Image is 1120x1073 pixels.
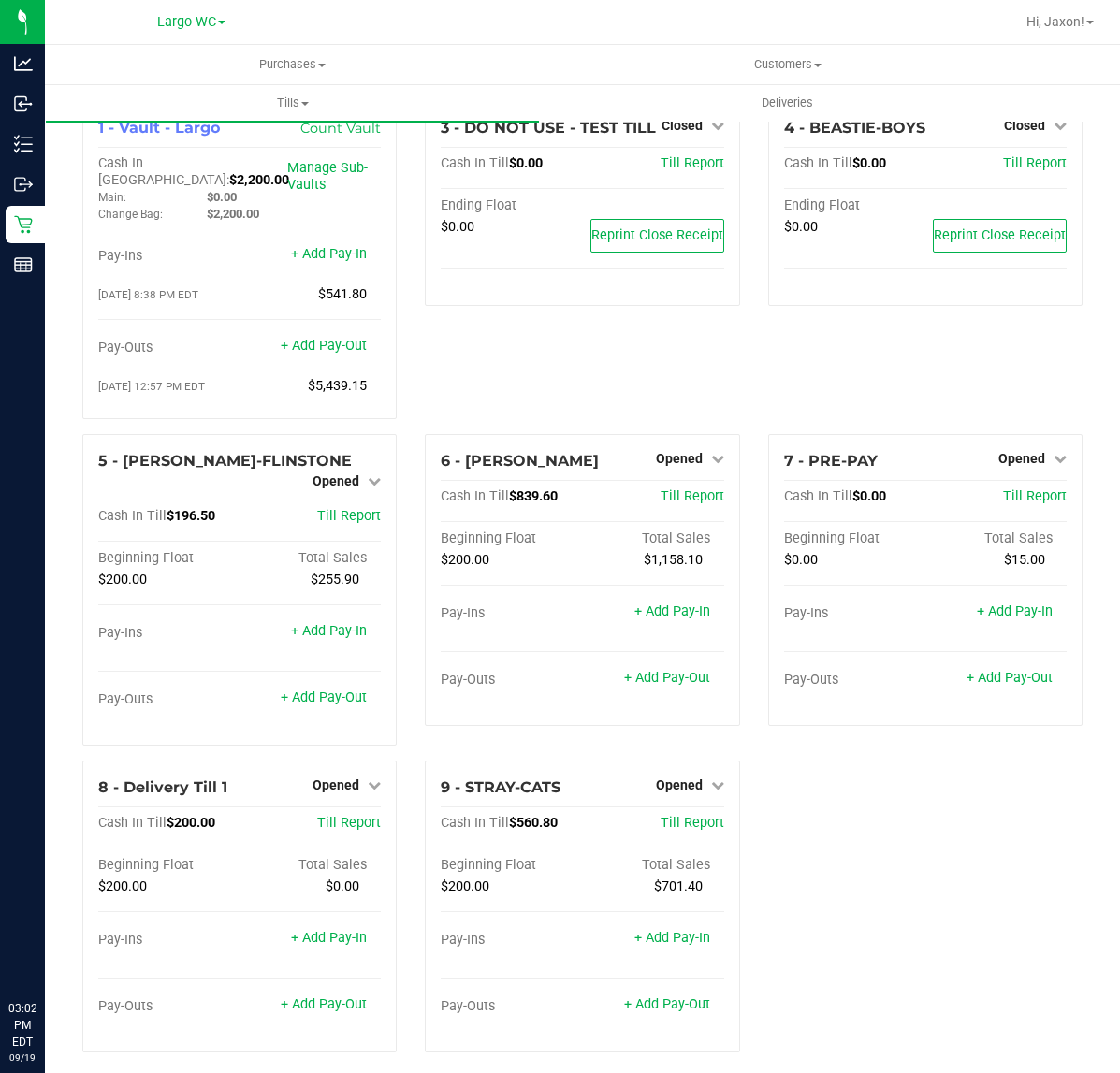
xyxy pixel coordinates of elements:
div: Pay-Outs [98,691,240,708]
a: Till Report [317,508,381,524]
a: + Add Pay-In [291,623,367,639]
span: $701.40 [654,878,703,894]
span: Opened [313,777,359,792]
span: 9 - STRAY-CATS [441,778,560,796]
span: $200.00 [98,572,147,587]
div: Pay-Outs [784,672,925,689]
span: $2,200.00 [207,207,259,221]
span: $200.00 [167,815,215,831]
span: $0.00 [509,155,543,171]
span: [DATE] 12:57 PM EDT [98,380,205,393]
span: $200.00 [441,552,489,568]
div: Pay-Ins [441,605,582,622]
div: Pay-Ins [98,625,240,642]
div: Pay-Ins [441,932,582,949]
span: $0.00 [784,552,818,568]
span: Largo WC [157,14,216,30]
div: Beginning Float [441,530,582,547]
inline-svg: Analytics [14,54,33,73]
div: Total Sales [582,857,723,874]
span: Cash In Till [784,155,852,171]
span: Deliveries [736,94,838,111]
a: Till Report [1003,488,1067,504]
span: Hi, Jaxon! [1026,14,1084,29]
span: $0.00 [852,155,886,171]
span: 5 - [PERSON_NAME]-FLINSTONE [98,452,352,470]
a: Till Report [1003,155,1067,171]
a: + Add Pay-In [977,603,1053,619]
a: Customers [540,45,1035,84]
a: + Add Pay-Out [967,670,1053,686]
span: $839.60 [509,488,558,504]
span: $1,158.10 [644,552,703,568]
div: Pay-Ins [784,605,925,622]
inline-svg: Reports [14,255,33,274]
span: Cash In Till [441,815,509,831]
button: Reprint Close Receipt [933,219,1067,253]
a: + Add Pay-Out [624,670,710,686]
a: Manage Sub-Vaults [287,160,368,193]
span: Closed [1004,118,1045,133]
span: $5,439.15 [308,378,367,394]
div: Pay-Outs [98,340,240,356]
a: + Add Pay-In [291,930,367,946]
span: 6 - [PERSON_NAME] [441,452,599,470]
div: Total Sales [240,857,381,874]
span: Opened [998,451,1045,466]
a: Till Report [661,155,724,171]
span: Tills [46,94,539,111]
span: Opened [656,777,703,792]
span: Main: [98,191,126,204]
a: + Add Pay-Out [624,996,710,1012]
a: Till Report [317,815,381,831]
a: Deliveries [540,83,1035,123]
span: Cash In Till [784,488,852,504]
span: $0.00 [784,219,818,235]
span: $541.80 [318,286,367,302]
span: $196.50 [167,508,215,524]
div: Total Sales [240,550,381,567]
p: 09/19 [8,1051,36,1065]
iframe: Resource center [19,923,75,979]
span: $2,200.00 [229,172,289,188]
button: Reprint Close Receipt [590,219,724,253]
a: + Add Pay-In [634,603,710,619]
div: Pay-Outs [441,998,582,1015]
span: Cash In Till [98,508,167,524]
a: + Add Pay-In [291,246,367,262]
inline-svg: Inventory [14,135,33,153]
span: $0.00 [852,488,886,504]
span: 1 - Vault - Largo [98,119,220,137]
div: Pay-Ins [98,248,240,265]
div: Beginning Float [98,550,240,567]
span: 4 - BEASTIE-BOYS [784,119,925,137]
span: Purchases [45,56,540,73]
span: Till Report [661,815,724,831]
span: $560.80 [509,815,558,831]
a: + Add Pay-Out [281,338,367,354]
inline-svg: Retail [14,215,33,234]
div: Pay-Outs [98,998,240,1015]
span: [DATE] 8:38 PM EDT [98,288,198,301]
span: $255.90 [311,572,359,587]
div: Pay-Ins [98,932,240,949]
inline-svg: Inbound [14,94,33,113]
span: Cash In Till [441,488,509,504]
div: Total Sales [582,530,723,547]
div: Beginning Float [784,530,925,547]
span: Cash In Till [98,815,167,831]
a: Count Vault [300,120,381,137]
div: Pay-Outs [441,672,582,689]
span: $200.00 [441,878,489,894]
a: + Add Pay-Out [281,996,367,1012]
a: Till Report [661,488,724,504]
span: 8 - Delivery Till 1 [98,778,227,796]
span: $0.00 [326,878,359,894]
span: $15.00 [1004,552,1045,568]
span: $200.00 [98,878,147,894]
span: Closed [662,118,703,133]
